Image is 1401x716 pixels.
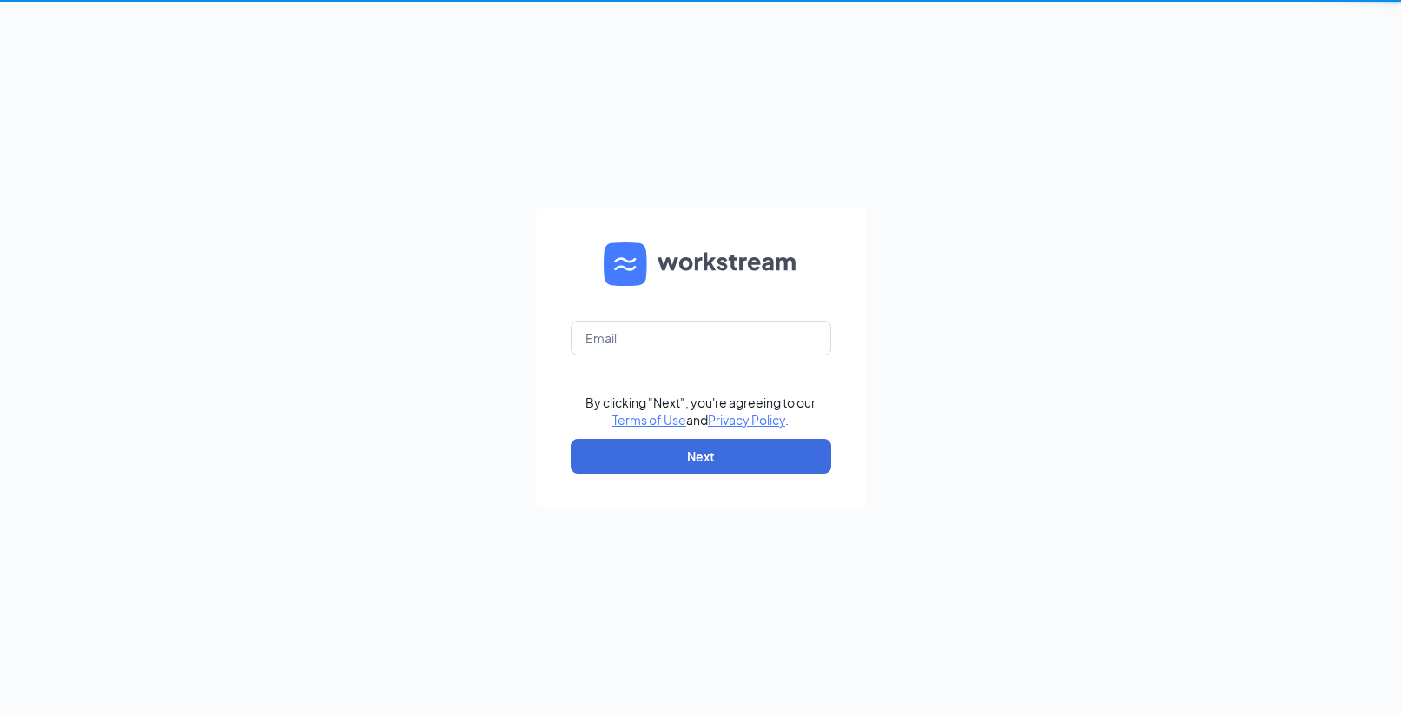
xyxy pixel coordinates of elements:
[571,321,831,355] input: Email
[708,412,785,428] a: Privacy Policy
[585,394,816,428] div: By clicking "Next", you're agreeing to our and .
[604,242,798,286] img: WS logo and Workstream text
[571,439,831,474] button: Next
[612,412,686,428] a: Terms of Use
